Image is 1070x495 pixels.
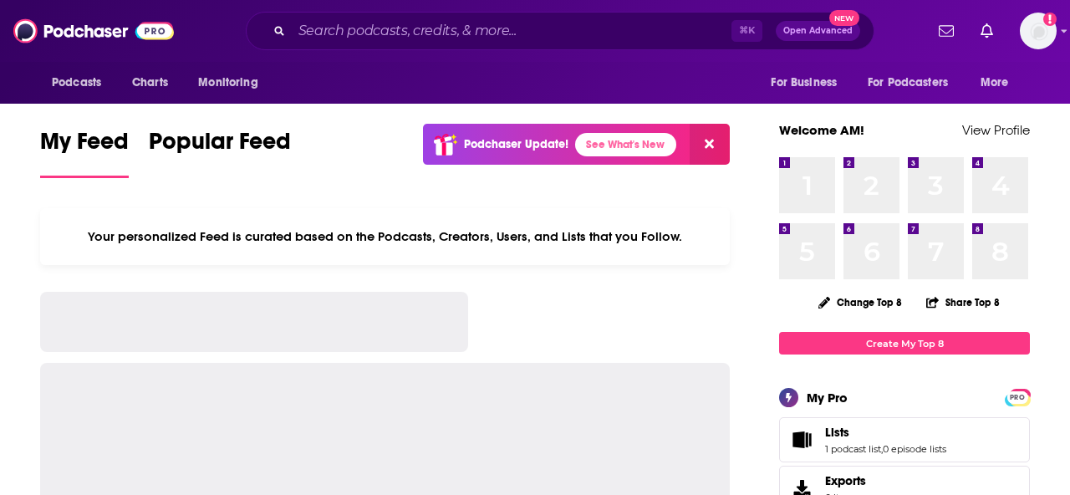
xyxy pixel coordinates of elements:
[825,443,881,455] a: 1 podcast list
[779,122,864,138] a: Welcome AM!
[121,67,178,99] a: Charts
[1020,13,1057,49] span: Logged in as andrewmorrissey
[759,67,858,99] button: open menu
[807,390,848,406] div: My Pro
[246,12,874,50] div: Search podcasts, credits, & more...
[1043,13,1057,26] svg: Add a profile image
[785,428,818,452] a: Lists
[13,15,174,47] img: Podchaser - Follow, Share and Rate Podcasts
[969,67,1030,99] button: open menu
[198,71,257,94] span: Monitoring
[1020,13,1057,49] button: Show profile menu
[1020,13,1057,49] img: User Profile
[962,122,1030,138] a: View Profile
[925,286,1001,319] button: Share Top 8
[881,443,883,455] span: ,
[149,127,291,166] span: Popular Feed
[464,137,568,151] p: Podchaser Update!
[292,18,731,44] input: Search podcasts, credits, & more...
[974,17,1000,45] a: Show notifications dropdown
[132,71,168,94] span: Charts
[932,17,960,45] a: Show notifications dropdown
[52,71,101,94] span: Podcasts
[868,71,948,94] span: For Podcasters
[40,208,730,265] div: Your personalized Feed is curated based on the Podcasts, Creators, Users, and Lists that you Follow.
[40,127,129,166] span: My Feed
[186,67,279,99] button: open menu
[883,443,946,455] a: 0 episode lists
[149,127,291,178] a: Popular Feed
[808,292,912,313] button: Change Top 8
[1007,391,1027,404] span: PRO
[825,473,866,488] span: Exports
[779,332,1030,355] a: Create My Top 8
[981,71,1009,94] span: More
[575,133,676,156] a: See What's New
[731,20,762,42] span: ⌘ K
[1007,390,1027,403] a: PRO
[783,27,853,35] span: Open Advanced
[40,127,129,178] a: My Feed
[857,67,972,99] button: open menu
[776,21,860,41] button: Open AdvancedNew
[779,417,1030,462] span: Lists
[771,71,837,94] span: For Business
[825,425,849,440] span: Lists
[825,425,946,440] a: Lists
[40,67,123,99] button: open menu
[829,10,859,26] span: New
